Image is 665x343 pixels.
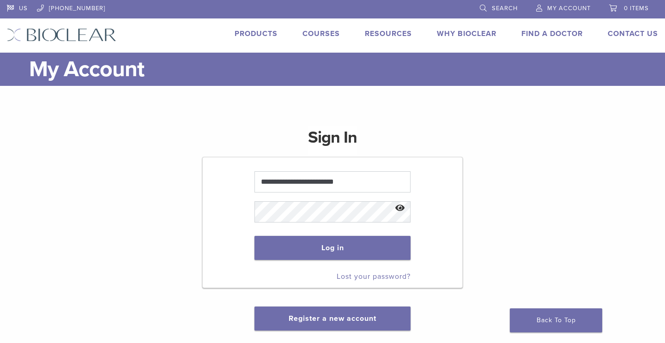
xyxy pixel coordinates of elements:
[624,5,649,12] span: 0 items
[510,308,602,332] a: Back To Top
[254,307,411,331] button: Register a new account
[254,236,410,260] button: Log in
[29,53,658,86] h1: My Account
[337,272,411,281] a: Lost your password?
[235,29,278,38] a: Products
[365,29,412,38] a: Resources
[390,197,410,220] button: Show password
[547,5,591,12] span: My Account
[7,28,116,42] img: Bioclear
[289,314,376,323] a: Register a new account
[302,29,340,38] a: Courses
[608,29,658,38] a: Contact Us
[521,29,583,38] a: Find A Doctor
[492,5,518,12] span: Search
[308,126,357,156] h1: Sign In
[437,29,496,38] a: Why Bioclear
